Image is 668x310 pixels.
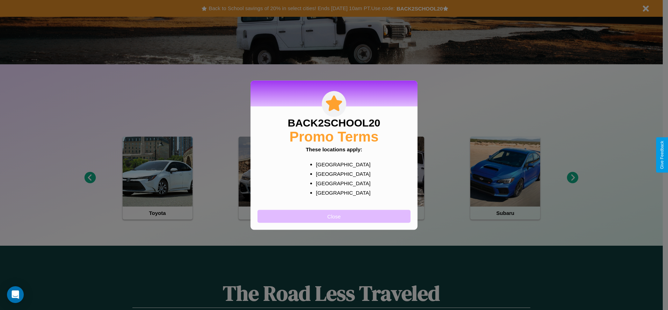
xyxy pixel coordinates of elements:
p: [GEOGRAPHIC_DATA] [316,188,366,197]
div: Open Intercom Messenger [7,286,24,303]
b: These locations apply: [306,146,362,152]
div: Give Feedback [660,141,665,169]
button: Close [257,210,411,223]
p: [GEOGRAPHIC_DATA] [316,178,366,188]
h2: Promo Terms [290,129,379,144]
p: [GEOGRAPHIC_DATA] [316,169,366,178]
h3: BACK2SCHOOL20 [288,117,380,129]
p: [GEOGRAPHIC_DATA] [316,159,366,169]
